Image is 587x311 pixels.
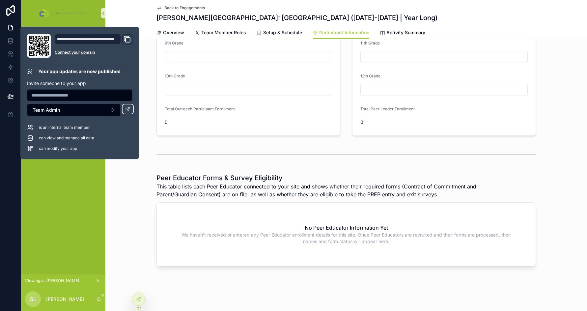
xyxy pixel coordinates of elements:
a: Connect your domain [55,50,132,55]
span: is an internal team member [39,125,90,130]
a: Participant Information [313,27,369,39]
p: [PERSON_NAME] [46,296,84,302]
span: Setup & Schedule [263,29,302,36]
div: scrollable content [21,26,105,130]
span: 11th Grade [360,41,380,45]
h1: [PERSON_NAME][GEOGRAPHIC_DATA]: [GEOGRAPHIC_DATA] ([DATE]-[DATE] | Year Long) [156,13,437,22]
span: Activity Summary [386,29,425,36]
span: This table lists each Peer Educator connected to your site and shows whether their required forms... [156,183,487,198]
span: Participant Information [319,29,369,36]
p: Invite someone to your app [27,80,132,87]
p: Your app updates are now published [38,68,121,75]
a: Team Member Roles [195,27,246,40]
span: 0 [165,119,332,126]
span: 9th Grade [165,41,183,45]
a: Setup & Schedule [257,27,302,40]
a: Overview [156,27,184,40]
span: Overview [163,29,184,36]
span: 12th Grade [360,73,380,78]
button: Select Button [27,104,121,116]
h1: Peer Educator Forms & Survey Eligibility [156,173,487,183]
span: 10th Grade [165,73,185,78]
span: Team Member Roles [201,29,246,36]
span: SL [30,295,36,303]
span: Team Admin [33,107,60,113]
span: 0 [360,119,441,126]
span: can view and manage all data [39,135,94,141]
span: We haven’t received or entered any Peer Educator enrollment details for this site. Once Peer Educ... [178,232,515,245]
span: Viewing as [PERSON_NAME] [25,278,79,283]
a: Back to Engagements [156,5,205,11]
a: Activity Summary [380,27,425,40]
span: Back to Engagements [164,5,205,11]
span: Total Peer Leader Enrollment [360,106,415,111]
div: Domain and Custom Link [55,34,132,58]
h2: No Peer Educator Information Yet [305,224,388,232]
span: Total Outreach Participant Enrollment [165,106,235,111]
span: can modify your app [39,146,77,151]
img: App logo [38,8,88,18]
